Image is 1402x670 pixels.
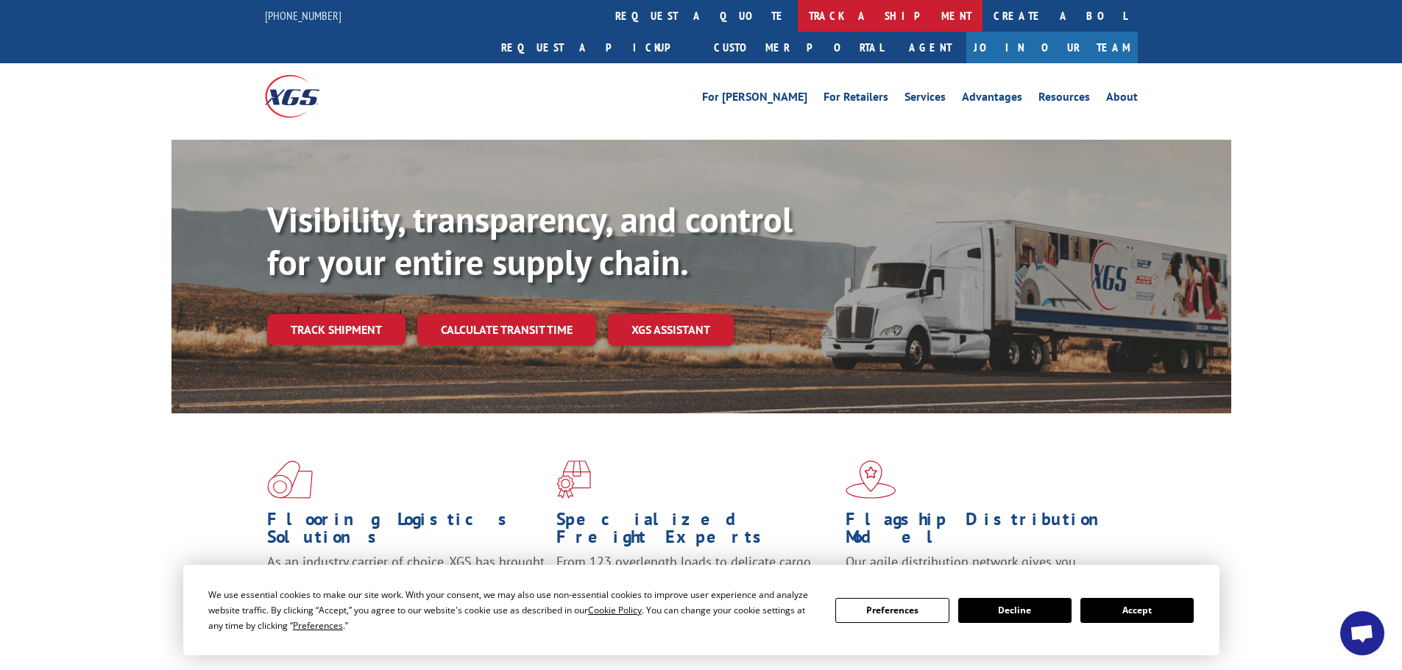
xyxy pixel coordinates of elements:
[267,460,313,499] img: xgs-icon-total-supply-chain-intelligence-red
[894,32,966,63] a: Agent
[835,598,949,623] button: Preferences
[1340,611,1384,655] a: Open chat
[556,553,835,619] p: From 123 overlength loads to delicate cargo, our experienced staff knows the best way to move you...
[1080,598,1194,623] button: Accept
[556,460,591,499] img: xgs-icon-focused-on-flooring-red
[846,510,1124,553] h1: Flagship Distribution Model
[703,32,894,63] a: Customer Portal
[608,314,734,346] a: XGS ASSISTANT
[183,565,1219,655] div: Cookie Consent Prompt
[267,314,406,345] a: Track shipment
[588,604,642,616] span: Cookie Policy
[490,32,703,63] a: Request a pickup
[208,587,818,633] div: We use essential cookies to make our site work. With your consent, we may also use non-essential ...
[267,553,545,605] span: As an industry carrier of choice, XGS has brought innovation and dedication to flooring logistics...
[1038,91,1090,107] a: Resources
[293,619,343,632] span: Preferences
[958,598,1072,623] button: Decline
[966,32,1138,63] a: Join Our Team
[267,510,545,553] h1: Flooring Logistics Solutions
[824,91,888,107] a: For Retailers
[846,553,1116,588] span: Our agile distribution network gives you nationwide inventory management on demand.
[846,460,896,499] img: xgs-icon-flagship-distribution-model-red
[265,8,341,23] a: [PHONE_NUMBER]
[267,196,793,285] b: Visibility, transparency, and control for your entire supply chain.
[962,91,1022,107] a: Advantages
[556,510,835,553] h1: Specialized Freight Experts
[1106,91,1138,107] a: About
[702,91,807,107] a: For [PERSON_NAME]
[904,91,946,107] a: Services
[417,314,596,346] a: Calculate transit time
